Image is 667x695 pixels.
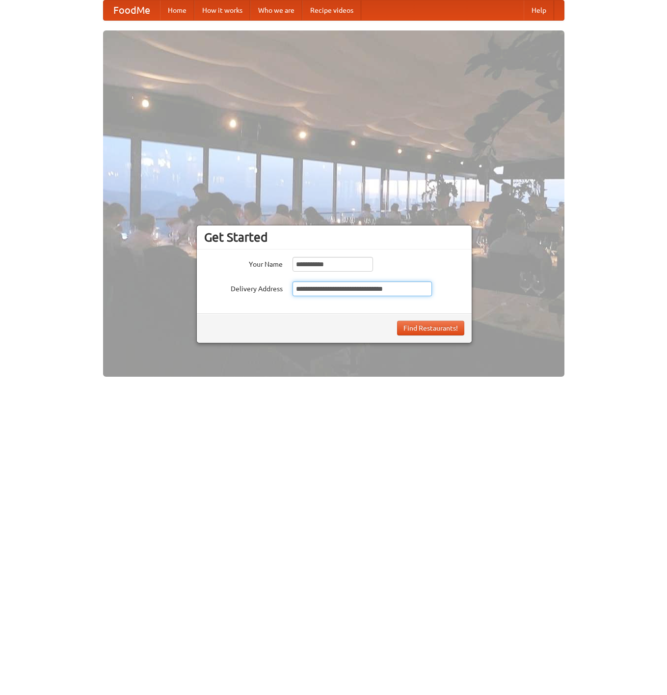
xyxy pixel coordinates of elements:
button: Find Restaurants! [397,321,464,335]
a: Help [524,0,554,20]
a: Recipe videos [302,0,361,20]
a: How it works [194,0,250,20]
label: Your Name [204,257,283,269]
label: Delivery Address [204,281,283,294]
h3: Get Started [204,230,464,245]
a: Home [160,0,194,20]
a: Who we are [250,0,302,20]
a: FoodMe [104,0,160,20]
